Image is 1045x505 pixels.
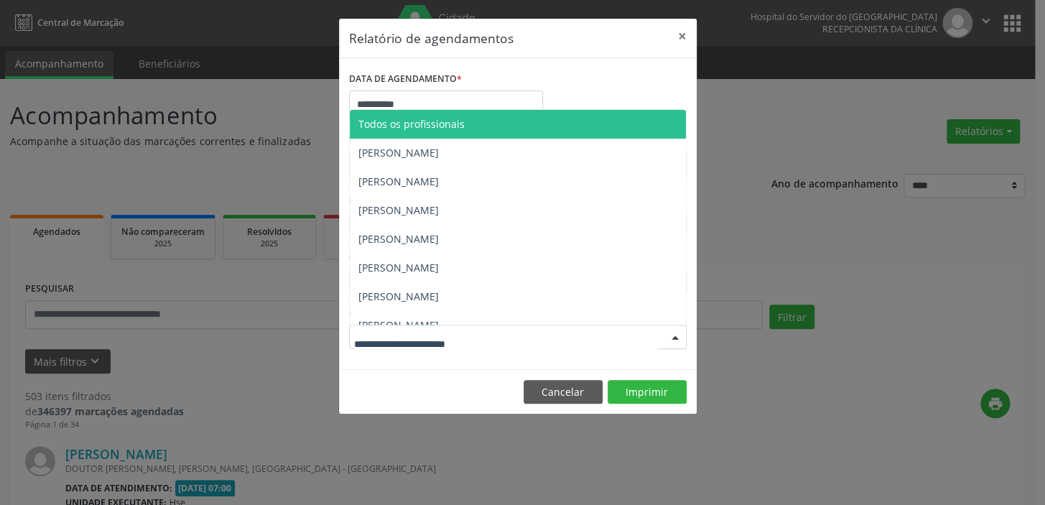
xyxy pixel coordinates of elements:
[358,318,439,332] span: [PERSON_NAME]
[349,68,462,91] label: DATA DE AGENDAMENTO
[358,261,439,274] span: [PERSON_NAME]
[349,29,514,47] h5: Relatório de agendamentos
[668,19,697,54] button: Close
[358,289,439,303] span: [PERSON_NAME]
[358,232,439,246] span: [PERSON_NAME]
[358,117,465,131] span: Todos os profissionais
[608,380,687,404] button: Imprimir
[358,146,439,159] span: [PERSON_NAME]
[358,203,439,217] span: [PERSON_NAME]
[358,175,439,188] span: [PERSON_NAME]
[524,380,603,404] button: Cancelar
